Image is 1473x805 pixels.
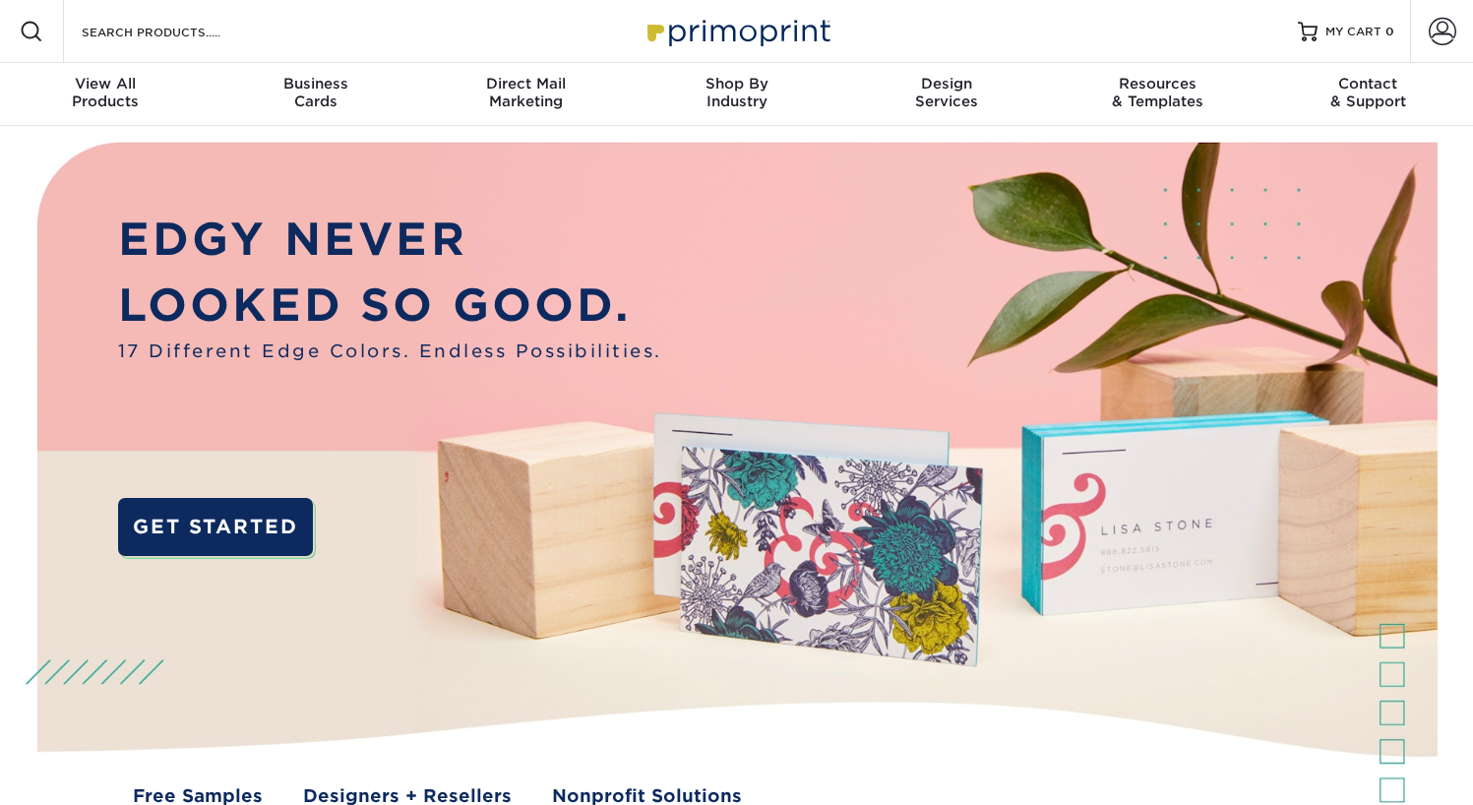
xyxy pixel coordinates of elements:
[118,273,662,339] p: LOOKED SO GOOD.
[1325,24,1381,40] span: MY CART
[118,498,313,556] a: GET STARTED
[632,63,842,126] a: Shop ByIndustry
[211,75,421,110] div: Cards
[1262,75,1473,93] span: Contact
[841,63,1052,126] a: DesignServices
[841,75,1052,93] span: Design
[1052,75,1262,110] div: & Templates
[1262,63,1473,126] a: Contact& Support
[211,63,421,126] a: BusinessCards
[639,10,835,52] img: Primoprint
[841,75,1052,110] div: Services
[421,75,632,93] span: Direct Mail
[632,75,842,93] span: Shop By
[421,63,632,126] a: Direct MailMarketing
[80,20,272,43] input: SEARCH PRODUCTS.....
[1262,75,1473,110] div: & Support
[1385,25,1394,38] span: 0
[1052,75,1262,93] span: Resources
[1052,63,1262,126] a: Resources& Templates
[421,75,632,110] div: Marketing
[118,339,662,365] span: 17 Different Edge Colors. Endless Possibilities.
[118,207,662,273] p: EDGY NEVER
[632,75,842,110] div: Industry
[211,75,421,93] span: Business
